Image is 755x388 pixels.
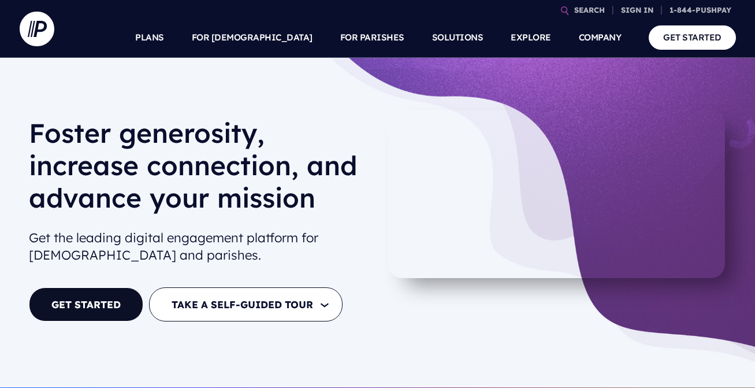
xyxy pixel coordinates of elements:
[29,117,369,223] h1: Foster generosity, increase connection, and advance your mission
[511,17,551,58] a: EXPLORE
[649,25,736,49] a: GET STARTED
[432,17,484,58] a: SOLUTIONS
[340,17,404,58] a: FOR PARISHES
[192,17,313,58] a: FOR [DEMOGRAPHIC_DATA]
[579,17,622,58] a: COMPANY
[149,287,343,322] button: TAKE A SELF-GUIDED TOUR
[135,17,164,58] a: PLANS
[29,287,143,322] a: GET STARTED
[29,224,369,269] h2: Get the leading digital engagement platform for [DEMOGRAPHIC_DATA] and parishes.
